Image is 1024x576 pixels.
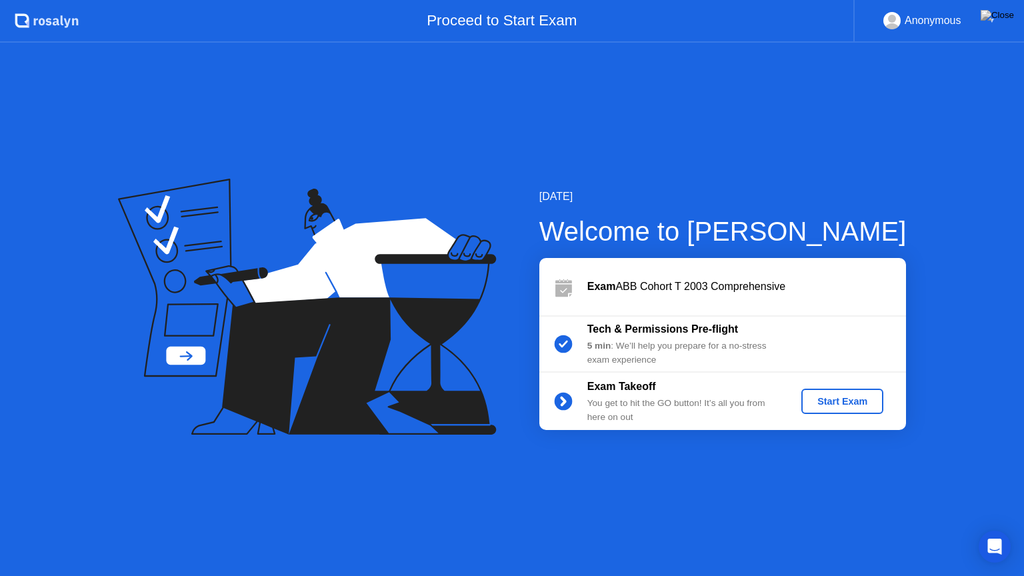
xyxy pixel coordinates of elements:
div: Open Intercom Messenger [979,531,1011,563]
div: Start Exam [807,396,878,407]
img: Close [981,10,1014,21]
div: : We’ll help you prepare for a no-stress exam experience [587,339,779,367]
div: [DATE] [539,189,907,205]
b: Exam [587,281,616,292]
div: You get to hit the GO button! It’s all you from here on out [587,397,779,424]
b: Tech & Permissions Pre-flight [587,323,738,335]
b: Exam Takeoff [587,381,656,392]
b: 5 min [587,341,611,351]
div: Anonymous [905,12,961,29]
button: Start Exam [801,389,883,414]
div: Welcome to [PERSON_NAME] [539,211,907,251]
div: ABB Cohort T 2003 Comprehensive [587,279,906,295]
